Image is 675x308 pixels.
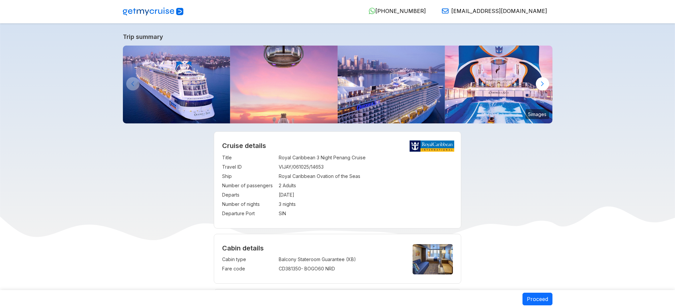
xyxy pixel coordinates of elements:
[222,190,275,200] td: Departs
[279,255,401,264] td: Balcony Stateroom Guarantee (XB)
[275,181,279,190] td: :
[369,8,375,14] img: WhatsApp
[222,244,453,252] h4: Cabin details
[222,172,275,181] td: Ship
[279,209,453,218] td: SIN
[222,255,275,264] td: Cabin type
[275,153,279,162] td: :
[451,8,547,14] span: [EMAIL_ADDRESS][DOMAIN_NAME]
[275,162,279,172] td: :
[437,8,547,14] a: [EMAIL_ADDRESS][DOMAIN_NAME]
[279,153,453,162] td: Royal Caribbean 3 Night Penang Cruise
[275,172,279,181] td: :
[279,172,453,181] td: Royal Caribbean Ovation of the Seas
[222,264,275,273] td: Fare code
[275,209,279,218] td: :
[222,209,275,218] td: Departure Port
[222,200,275,209] td: Number of nights
[525,109,549,119] small: 5 images
[279,190,453,200] td: [DATE]
[222,153,275,162] td: Title
[445,46,552,123] img: ovation-of-the-seas-flowrider-sunset.jpg
[275,264,279,273] td: :
[222,162,275,172] td: Travel ID
[279,162,453,172] td: VIJAY/061025/14653
[222,181,275,190] td: Number of passengers
[522,293,552,305] button: Proceed
[222,142,453,150] h2: Cruise details
[279,200,453,209] td: 3 nights
[275,255,279,264] td: :
[279,265,401,272] div: CD381350 - BOGO60 NRD
[363,8,426,14] a: [PHONE_NUMBER]
[442,8,449,14] img: Email
[375,8,426,14] span: [PHONE_NUMBER]
[279,181,453,190] td: 2 Adults
[123,46,230,123] img: ovation-exterior-back-aerial-sunset-port-ship.jpg
[338,46,445,123] img: ovation-of-the-seas-departing-from-sydney.jpg
[275,200,279,209] td: :
[123,33,552,40] a: Trip summary
[230,46,338,123] img: north-star-sunset-ovation-of-the-seas.jpg
[275,190,279,200] td: :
